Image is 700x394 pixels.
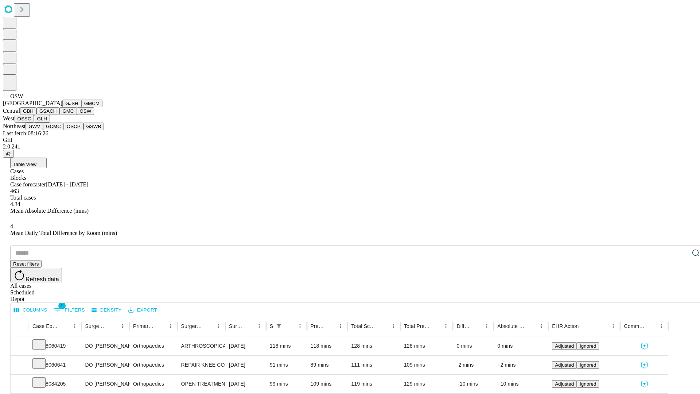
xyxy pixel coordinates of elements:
button: Export [127,305,159,316]
button: Menu [656,321,666,331]
button: OSW [77,107,94,115]
button: Menu [608,321,618,331]
div: [DATE] [229,356,262,374]
span: Northeast [3,123,26,129]
button: Sort [203,321,213,331]
span: Case forecaster [10,181,46,188]
button: Show filters [52,304,87,316]
button: Sort [59,321,70,331]
div: 109 mins [311,375,344,393]
button: GMCM [81,100,102,107]
button: Sort [431,321,441,331]
button: Menu [213,321,223,331]
div: 119 mins [351,375,397,393]
div: 118 mins [311,337,344,355]
div: 111 mins [351,356,397,374]
span: Central [3,108,20,114]
div: [DATE] [229,375,262,393]
button: Reset filters [10,260,42,268]
div: EHR Action [552,323,579,329]
button: Sort [471,321,482,331]
button: Expand [14,340,25,353]
div: Surgeon Name [85,323,106,329]
span: Mean Absolute Difference (mins) [10,208,89,214]
span: Ignored [580,381,596,387]
div: Case Epic Id [32,323,59,329]
span: Refresh data [26,276,59,282]
div: Comments [624,323,645,329]
div: 91 mins [270,356,303,374]
div: Total Scheduled Duration [351,323,377,329]
button: Menu [117,321,128,331]
span: Total cases [10,194,36,201]
button: Sort [155,321,166,331]
div: +10 mins [456,375,490,393]
span: Reset filters [13,261,39,267]
div: DO [PERSON_NAME] [PERSON_NAME] Do [85,356,126,374]
div: 128 mins [351,337,397,355]
button: Ignored [577,380,599,388]
div: Total Predicted Duration [404,323,430,329]
span: 1 [58,302,66,309]
button: Sort [107,321,117,331]
div: 129 mins [404,375,450,393]
div: OPEN TREATMENT OF RADIUS AND [MEDICAL_DATA] [181,375,222,393]
span: 463 [10,188,19,194]
button: Refresh data [10,268,62,282]
button: Adjusted [552,361,577,369]
button: Sort [526,321,536,331]
span: Last fetch: 08:16:26 [3,130,48,136]
div: Absolute Difference [497,323,525,329]
div: 109 mins [404,356,450,374]
button: GSACH [36,107,59,115]
span: Adjusted [555,343,574,349]
button: Menu [536,321,547,331]
div: Predicted In Room Duration [311,323,325,329]
button: Ignored [577,361,599,369]
button: Select columns [12,305,49,316]
div: Orthopaedics [133,337,174,355]
div: [DATE] [229,337,262,355]
span: West [3,115,15,121]
div: Difference [456,323,471,329]
button: Menu [70,321,80,331]
button: Menu [482,321,492,331]
button: Table View [10,158,47,168]
button: Menu [295,321,305,331]
button: GBH [20,107,36,115]
div: Orthopaedics [133,356,174,374]
div: GEI [3,137,697,143]
button: Sort [378,321,388,331]
button: Adjusted [552,380,577,388]
button: GWV [26,123,43,130]
button: OSCP [64,123,83,130]
button: Menu [254,321,264,331]
div: 8084205 [32,375,78,393]
span: OSW [10,93,23,99]
button: @ [3,150,14,158]
button: GLH [34,115,50,123]
button: Expand [14,378,25,391]
span: [DATE] - [DATE] [46,181,88,188]
button: Sort [244,321,254,331]
div: -2 mins [456,356,490,374]
div: Surgery Date [229,323,243,329]
span: 4.34 [10,201,20,207]
div: ARTHROSCOPICALLY AIDED ACL RECONSTRUCTION [181,337,222,355]
span: Table View [13,162,36,167]
div: 99 mins [270,375,303,393]
button: Sort [325,321,335,331]
button: Show filters [274,321,284,331]
span: Adjusted [555,381,574,387]
button: Density [90,305,124,316]
button: GCMC [43,123,64,130]
button: Sort [646,321,656,331]
button: Adjusted [552,342,577,350]
span: Ignored [580,343,596,349]
button: Sort [579,321,590,331]
button: Menu [388,321,398,331]
div: Orthopaedics [133,375,174,393]
div: 8060419 [32,337,78,355]
span: Mean Daily Total Difference by Room (mins) [10,230,117,236]
button: GJSH [62,100,81,107]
